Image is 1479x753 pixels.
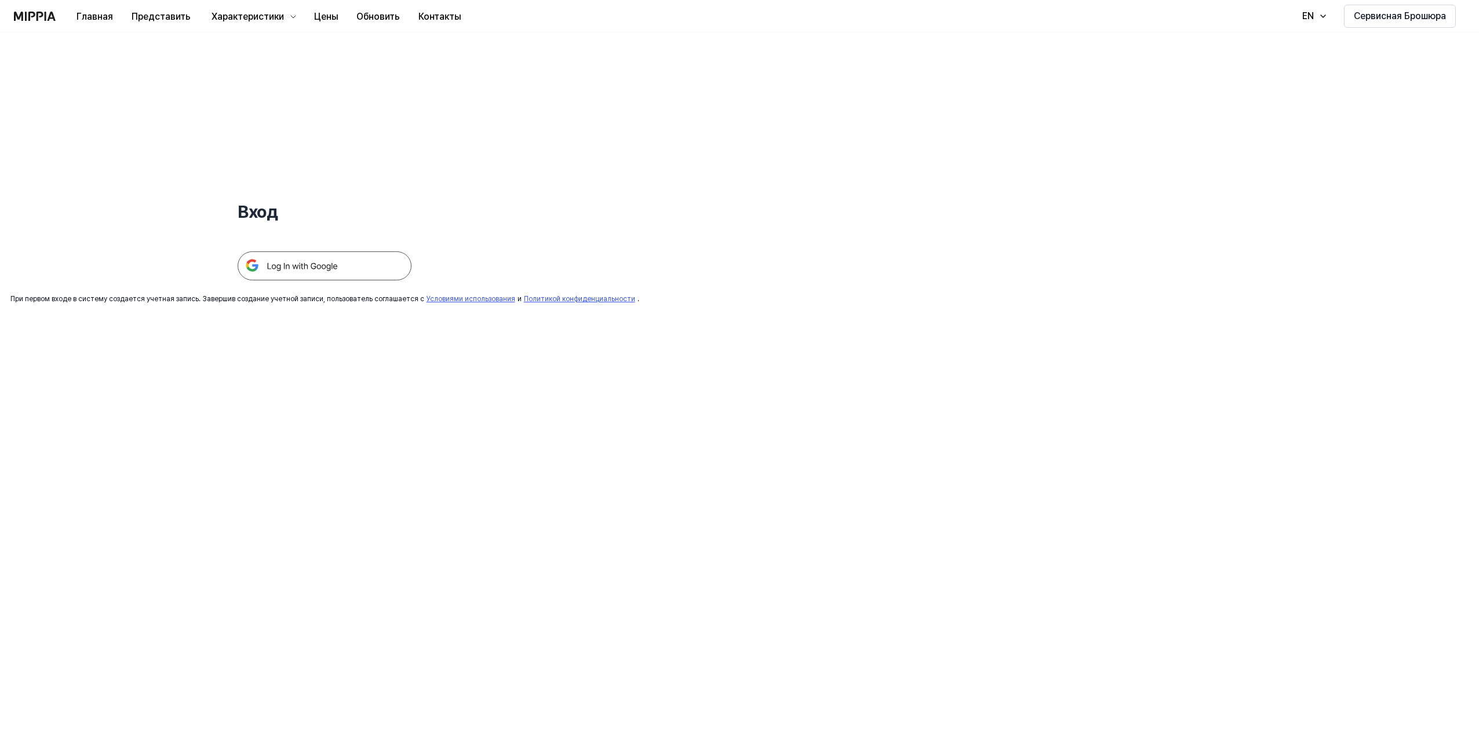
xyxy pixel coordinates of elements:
[524,295,635,303] a: Политикой конфиденциальности
[305,5,347,28] button: Цены
[518,295,522,303] ya-tr-span: и
[347,5,409,28] button: Обновить
[212,11,284,22] ya-tr-span: Характеристики
[10,295,424,303] ya-tr-span: При первом входе в систему создается учетная запись. Завершив создание учетной записи, пользовате...
[409,5,470,28] button: Контакты
[427,295,515,303] a: Условиями использования
[1354,9,1446,23] ya-tr-span: Сервисная Брошюра
[1302,10,1314,21] ya-tr-span: EN
[1291,5,1335,28] button: EN
[418,10,461,24] ya-tr-span: Контакты
[132,10,191,24] ya-tr-span: Представить
[347,1,409,32] a: Обновить
[238,201,278,222] ya-tr-span: Вход
[122,5,200,28] button: Представить
[200,5,305,28] button: Характеристики
[356,10,400,24] ya-tr-span: Обновить
[1344,5,1456,28] button: Сервисная Брошюра
[238,251,411,280] img: Кнопка входа в Google
[637,295,639,303] ya-tr-span: .
[14,12,56,21] img: логотип
[67,5,122,28] button: Главная
[76,10,113,24] ya-tr-span: Главная
[314,10,338,24] ya-tr-span: Цены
